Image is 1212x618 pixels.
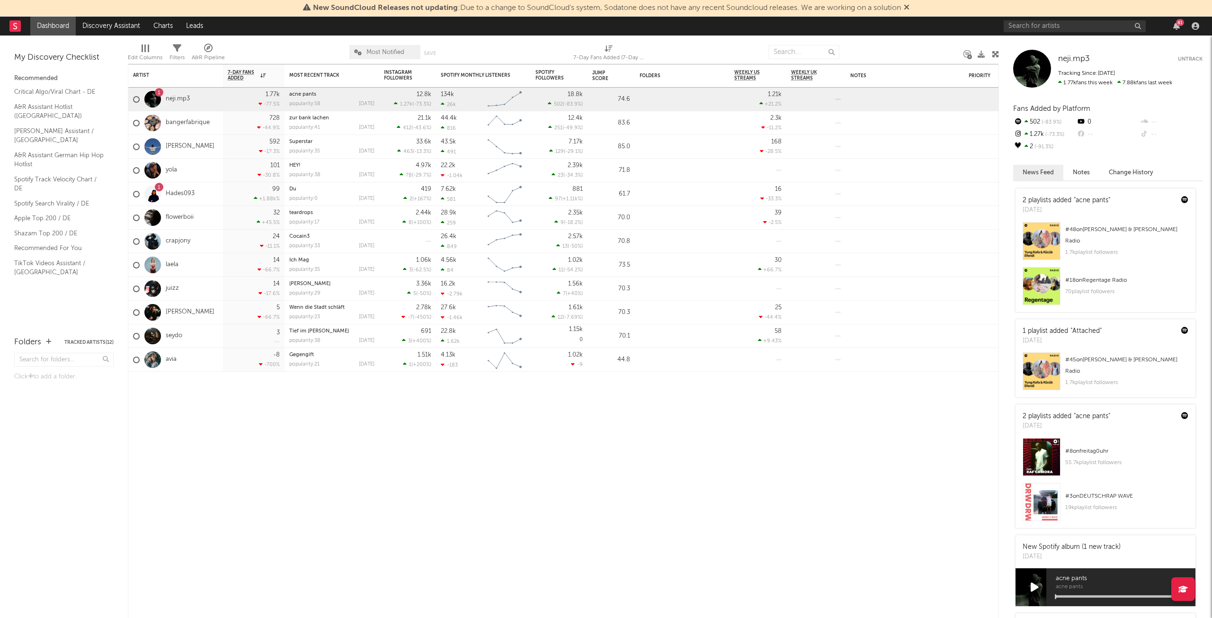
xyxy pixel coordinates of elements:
[552,172,583,178] div: ( )
[483,253,526,277] svg: Chart title
[483,324,526,348] svg: Chart title
[266,91,280,98] div: 1.77k
[768,45,839,59] input: Search...
[289,92,316,97] a: acne pants
[166,332,182,340] a: seydo
[14,258,104,278] a: TikTok Videos Assistant / [GEOGRAPHIC_DATA]
[904,4,909,12] span: Dismiss
[557,290,583,296] div: ( )
[289,139,374,144] div: Superstar
[759,314,782,320] div: -44.4 %
[166,143,214,151] a: [PERSON_NAME]
[572,186,583,192] div: 881
[14,102,104,121] a: A&R Assistant Hotlist ([GEOGRAPHIC_DATA])
[1016,352,1195,397] a: #45on[PERSON_NAME] & [PERSON_NAME] Radio1.7kplaylist followers
[359,220,374,225] div: [DATE]
[554,125,562,131] span: 251
[289,116,329,121] a: zur bank lachen
[1016,438,1195,483] a: #8onfreitag0uhr55.7kplaylist followers
[1033,144,1053,150] span: -91.3 %
[416,162,431,169] div: 4.97k
[761,125,782,131] div: -11.2 %
[1058,71,1115,76] span: Tracking Since: [DATE]
[1065,224,1188,247] div: # 48 on [PERSON_NAME] & [PERSON_NAME] Radio
[1099,165,1163,180] button: Change History
[554,219,583,225] div: ( )
[289,234,310,239] a: Cocain3
[441,291,463,297] div: -2.79k
[359,101,374,107] div: [DATE]
[273,210,280,216] div: 32
[1063,165,1099,180] button: Notes
[359,125,374,130] div: [DATE]
[258,172,280,178] div: -30.8 %
[397,148,431,154] div: ( )
[359,314,374,320] div: [DATE]
[14,243,104,253] a: Recommended For You
[179,17,210,36] a: Leads
[166,166,177,174] a: yola
[289,305,345,310] a: Wenn die Stadt schläft
[421,186,431,192] div: 419
[289,149,320,154] div: popularity: 35
[1016,483,1195,528] a: #3onDEUTSCHRAP WAVE19kplaylist followers
[564,315,581,320] span: -7.69 %
[414,102,430,107] span: -73.3 %
[775,305,782,311] div: 25
[483,277,526,301] svg: Chart title
[258,290,280,296] div: -17.6 %
[760,196,782,202] div: -33.3 %
[192,40,225,68] div: A&R Pipeline
[1178,54,1203,64] button: Untrack
[289,210,374,215] div: teardrops
[260,243,280,249] div: -11.1 %
[1023,196,1110,206] div: 2 playlists added
[592,188,630,200] div: 61.7
[1065,286,1188,297] div: 70 playlist followers
[166,214,194,222] a: flowerboii
[483,135,526,159] svg: Chart title
[359,172,374,178] div: [DATE]
[416,257,431,263] div: 1.06k
[64,340,114,345] button: Tracked Artists(12)
[14,52,114,63] div: My Discovery Checklist
[273,257,280,263] div: 14
[441,267,454,273] div: 84
[1065,354,1188,377] div: # 45 on [PERSON_NAME] & [PERSON_NAME] Radio
[273,233,280,240] div: 24
[441,314,463,321] div: -1.46k
[289,139,312,144] a: Superstar
[760,148,782,154] div: -28.5 %
[441,281,455,287] div: 16.2k
[568,91,583,98] div: 18.8k
[166,356,177,364] a: avia
[1016,267,1195,312] a: #18onRegentage Radio70playlist followers
[289,163,374,168] div: HEY!
[1013,105,1090,112] span: Fans Added by Platform
[257,125,280,131] div: -44.9 %
[483,88,526,111] svg: Chart title
[1058,54,1090,64] a: neji.mp3
[555,197,561,202] span: 97
[441,115,457,121] div: 44.4k
[441,162,455,169] div: 22.2k
[1076,128,1139,141] div: --
[289,281,330,287] a: [PERSON_NAME]
[535,70,569,81] div: Spotify Followers
[366,49,404,55] span: Most Notified
[313,4,901,12] span: : Due to a change to SoundCloud's system, Sodatone does not have any recent Soundcloud releases. ...
[413,125,430,131] span: -43.6 %
[569,305,583,311] div: 1.61k
[166,285,179,293] a: juizz
[1065,491,1188,502] div: # 3 on DEUTSCHRAP WAVE
[128,52,162,63] div: Edit Columns
[1173,22,1180,30] button: 81
[409,268,412,273] span: 3
[313,4,458,12] span: New SoundCloud Releases not updating
[410,197,412,202] span: 2
[561,220,564,225] span: 9
[441,139,456,145] div: 43.5k
[441,210,456,216] div: 28.9k
[562,244,568,249] span: 13
[1065,275,1188,286] div: # 18 on Regentage Radio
